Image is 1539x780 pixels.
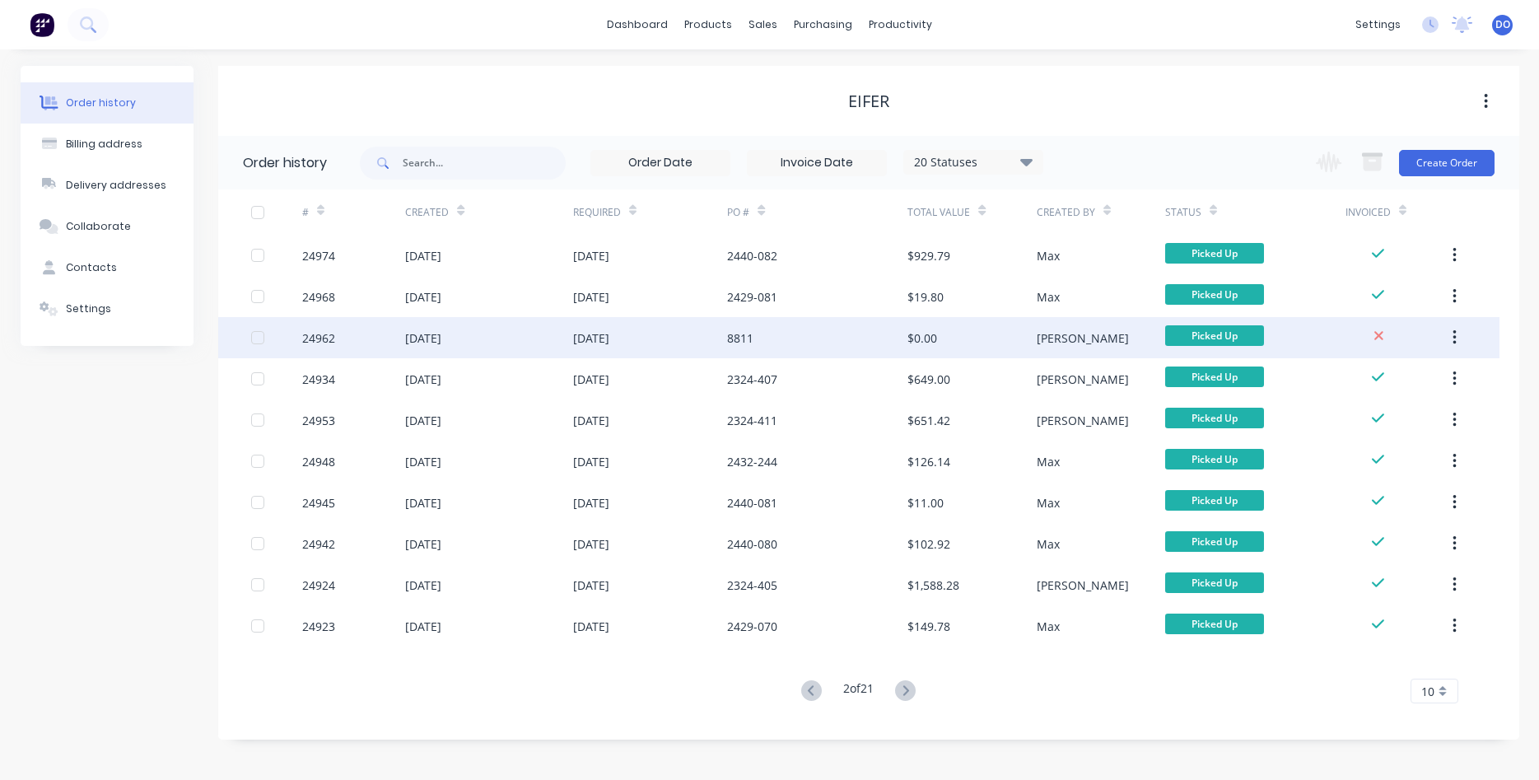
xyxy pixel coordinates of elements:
[21,247,194,288] button: Contacts
[907,577,959,594] div: $1,588.28
[1165,325,1264,346] span: Picked Up
[1037,288,1060,306] div: Max
[573,288,609,306] div: [DATE]
[302,618,335,635] div: 24923
[66,260,117,275] div: Contacts
[302,371,335,388] div: 24934
[727,577,777,594] div: 2324-405
[573,577,609,594] div: [DATE]
[66,301,111,316] div: Settings
[1165,189,1345,235] div: Status
[786,12,860,37] div: purchasing
[21,165,194,206] button: Delivery addresses
[302,453,335,470] div: 24948
[302,205,309,220] div: #
[1037,618,1060,635] div: Max
[405,494,441,511] div: [DATE]
[907,453,950,470] div: $126.14
[405,189,572,235] div: Created
[907,189,1036,235] div: Total Value
[302,189,405,235] div: #
[843,680,874,703] div: 2 of 21
[907,247,950,264] div: $929.79
[405,205,449,220] div: Created
[405,412,441,429] div: [DATE]
[573,535,609,553] div: [DATE]
[727,329,753,347] div: 8811
[403,147,566,180] input: Search...
[727,535,777,553] div: 2440-080
[302,247,335,264] div: 24974
[302,577,335,594] div: 24924
[907,494,944,511] div: $11.00
[1165,614,1264,634] span: Picked Up
[1165,367,1264,387] span: Picked Up
[405,577,441,594] div: [DATE]
[302,329,335,347] div: 24962
[1037,371,1129,388] div: [PERSON_NAME]
[1165,490,1264,511] span: Picked Up
[1165,205,1201,220] div: Status
[302,288,335,306] div: 24968
[66,96,136,110] div: Order history
[1037,535,1060,553] div: Max
[727,288,777,306] div: 2429-081
[727,453,777,470] div: 2432-244
[21,82,194,124] button: Order history
[1399,150,1495,176] button: Create Order
[21,288,194,329] button: Settings
[727,189,907,235] div: PO #
[1165,449,1264,469] span: Picked Up
[1347,12,1409,37] div: settings
[405,535,441,553] div: [DATE]
[1037,412,1129,429] div: [PERSON_NAME]
[302,535,335,553] div: 24942
[727,618,777,635] div: 2429-070
[1037,453,1060,470] div: Max
[21,124,194,165] button: Billing address
[1165,531,1264,552] span: Picked Up
[860,12,940,37] div: productivity
[573,205,621,220] div: Required
[405,453,441,470] div: [DATE]
[740,12,786,37] div: sales
[1345,189,1448,235] div: Invoiced
[405,288,441,306] div: [DATE]
[66,178,166,193] div: Delivery addresses
[848,91,889,111] div: EIFER
[907,205,970,220] div: Total Value
[727,205,749,220] div: PO #
[676,12,740,37] div: products
[907,412,950,429] div: $651.42
[1165,408,1264,428] span: Picked Up
[405,247,441,264] div: [DATE]
[243,153,327,173] div: Order history
[405,371,441,388] div: [DATE]
[599,12,676,37] a: dashboard
[573,453,609,470] div: [DATE]
[1165,284,1264,305] span: Picked Up
[573,494,609,511] div: [DATE]
[727,247,777,264] div: 2440-082
[573,371,609,388] div: [DATE]
[573,189,728,235] div: Required
[1421,683,1434,700] span: 10
[573,618,609,635] div: [DATE]
[573,247,609,264] div: [DATE]
[727,494,777,511] div: 2440-081
[748,151,886,175] input: Invoice Date
[1037,247,1060,264] div: Max
[1037,577,1129,594] div: [PERSON_NAME]
[30,12,54,37] img: Factory
[302,494,335,511] div: 24945
[405,329,441,347] div: [DATE]
[66,219,131,234] div: Collaborate
[1037,205,1095,220] div: Created By
[727,371,777,388] div: 2324-407
[591,151,730,175] input: Order Date
[573,329,609,347] div: [DATE]
[1037,329,1129,347] div: [PERSON_NAME]
[1165,572,1264,593] span: Picked Up
[1165,243,1264,264] span: Picked Up
[1345,205,1391,220] div: Invoiced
